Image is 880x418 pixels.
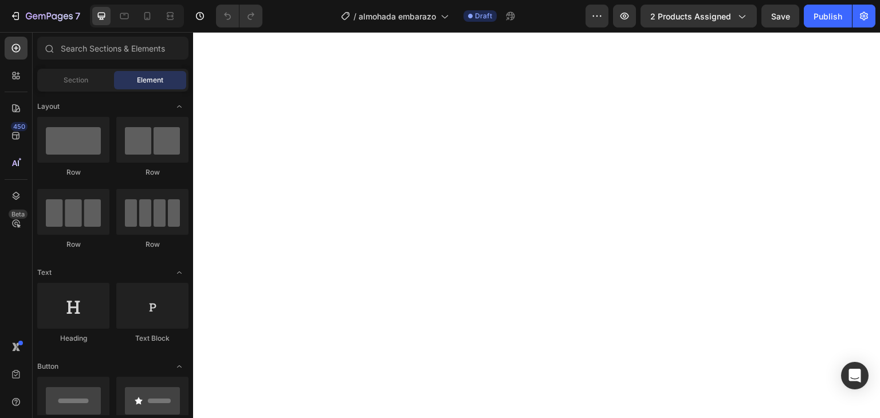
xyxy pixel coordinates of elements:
[11,122,27,131] div: 450
[650,10,731,22] span: 2 products assigned
[9,210,27,219] div: Beta
[216,5,262,27] div: Undo/Redo
[37,167,109,178] div: Row
[353,10,356,22] span: /
[841,362,869,389] div: Open Intercom Messenger
[641,5,757,27] button: 2 products assigned
[116,167,188,178] div: Row
[5,5,85,27] button: 7
[116,239,188,250] div: Row
[37,101,60,112] span: Layout
[37,333,109,344] div: Heading
[359,10,436,22] span: almohada embarazo
[37,361,58,372] span: Button
[64,75,88,85] span: Section
[170,97,188,116] span: Toggle open
[75,9,80,23] p: 7
[193,32,880,418] iframe: Design area
[170,357,188,376] span: Toggle open
[170,263,188,282] span: Toggle open
[37,239,109,250] div: Row
[804,5,852,27] button: Publish
[37,37,188,60] input: Search Sections & Elements
[475,11,492,21] span: Draft
[814,10,842,22] div: Publish
[771,11,790,21] span: Save
[116,333,188,344] div: Text Block
[761,5,799,27] button: Save
[37,267,52,278] span: Text
[137,75,163,85] span: Element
